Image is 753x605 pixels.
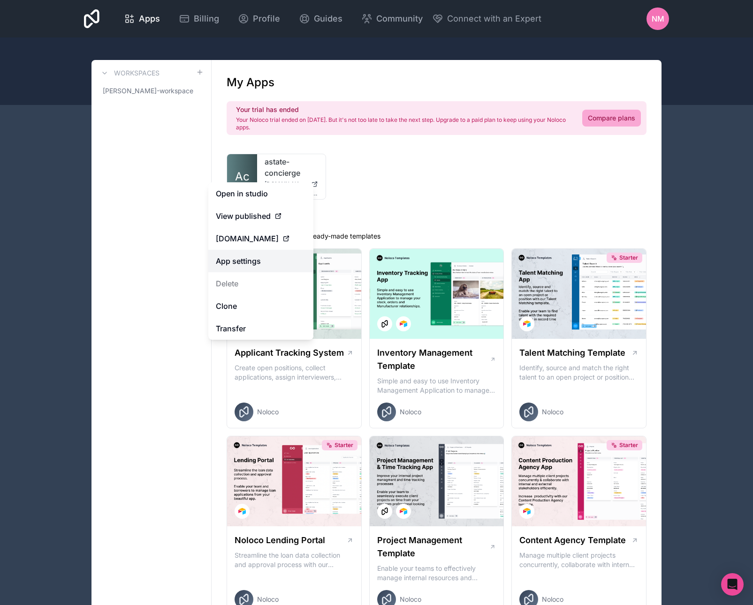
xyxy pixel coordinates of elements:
[376,12,423,25] span: Community
[523,320,531,328] img: Airtable Logo
[99,82,204,99] a: [PERSON_NAME]-workspace
[103,86,193,96] span: [PERSON_NAME]-workspace
[116,8,167,29] a: Apps
[235,551,354,569] p: Streamline the loan data collection and approval process with our Lending Portal template.
[235,363,354,382] p: Create open positions, collect applications, assign interviewers, centralise candidate feedback a...
[235,169,250,184] span: Ac
[619,441,638,449] span: Starter
[236,105,571,114] h2: Your trial has ended
[227,215,647,230] h1: Templates
[208,227,313,250] a: [DOMAIN_NAME]
[400,508,407,515] img: Airtable Logo
[400,320,407,328] img: Airtable Logo
[542,407,563,417] span: Noloco
[227,75,274,90] h1: My Apps
[400,595,421,604] span: Noloco
[194,12,219,25] span: Billing
[208,317,313,340] a: Transfer
[377,376,496,395] p: Simple and easy to use Inventory Management Application to manage your stock, orders and Manufact...
[236,116,571,131] p: Your Noloco trial ended on [DATE]. But it's not too late to take the next step. Upgrade to a paid...
[99,67,160,79] a: Workspaces
[523,508,531,515] img: Airtable Logo
[619,254,638,261] span: Starter
[519,534,626,547] h1: Content Agency Template
[377,534,489,560] h1: Project Management Template
[265,180,318,188] a: [DOMAIN_NAME]
[265,156,318,179] a: astate-concierge
[208,205,313,227] a: View published
[114,68,160,78] h3: Workspaces
[400,407,421,417] span: Noloco
[582,110,641,127] a: Compare plans
[227,232,647,241] p: Get started with one of our ready-made templates
[171,8,227,29] a: Billing
[447,12,541,25] span: Connect with an Expert
[652,13,664,24] span: NM
[721,573,744,596] div: Open Intercom Messenger
[139,12,160,25] span: Apps
[216,233,279,244] span: [DOMAIN_NAME]
[227,154,257,199] a: Ac
[208,182,313,205] a: Open in studio
[377,564,496,583] p: Enable your teams to effectively manage internal resources and execute client projects on time.
[208,250,313,272] a: App settings
[291,8,350,29] a: Guides
[265,180,307,188] span: [DOMAIN_NAME]
[238,508,246,515] img: Airtable Logo
[377,346,490,373] h1: Inventory Management Template
[432,12,541,25] button: Connect with an Expert
[335,441,353,449] span: Starter
[314,12,342,25] span: Guides
[257,407,279,417] span: Noloco
[216,210,271,222] span: View published
[354,8,430,29] a: Community
[208,272,313,295] button: Delete
[519,363,639,382] p: Identify, source and match the right talent to an open project or position with our Talent Matchi...
[519,551,639,569] p: Manage multiple client projects concurrently, collaborate with internal and external stakeholders...
[253,12,280,25] span: Profile
[235,346,344,359] h1: Applicant Tracking System
[208,295,313,317] a: Clone
[257,595,279,604] span: Noloco
[230,8,288,29] a: Profile
[542,595,563,604] span: Noloco
[235,534,325,547] h1: Noloco Lending Portal
[519,346,625,359] h1: Talent Matching Template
